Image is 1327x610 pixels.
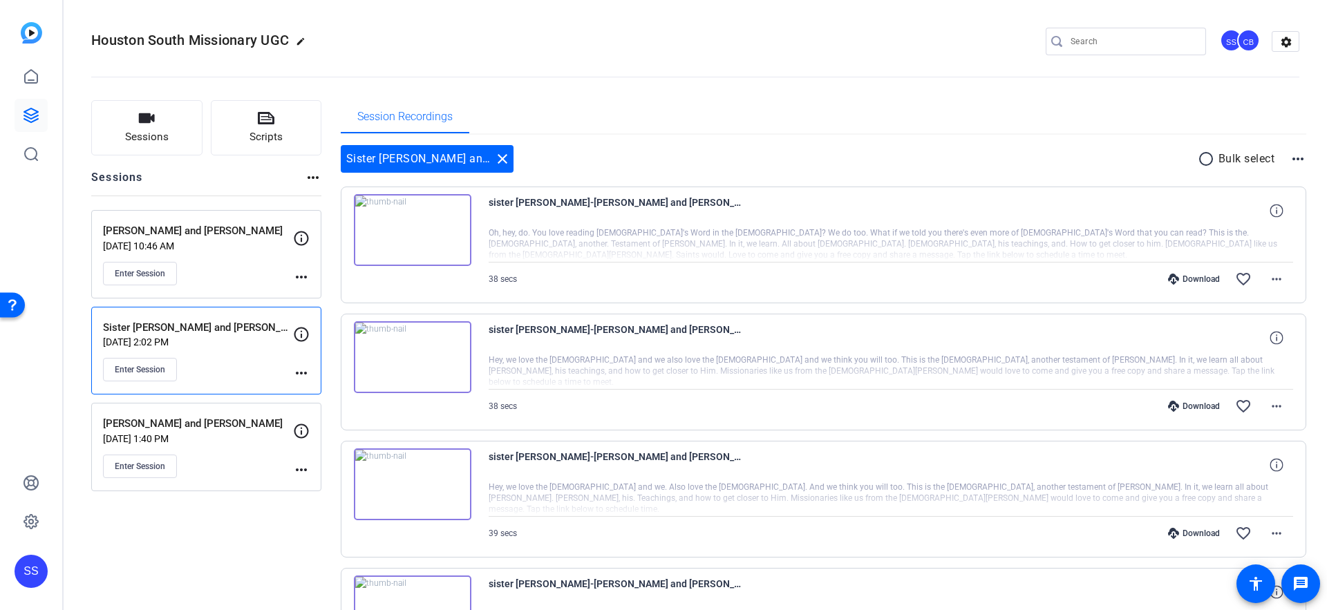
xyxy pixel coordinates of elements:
[354,448,471,520] img: thumb-nail
[1272,32,1300,53] mat-icon: settings
[211,100,322,155] button: Scripts
[1071,33,1195,50] input: Search
[1218,151,1275,167] p: Bulk select
[103,336,293,347] p: [DATE] 2:02 PM
[1161,274,1227,285] div: Download
[1235,525,1252,542] mat-icon: favorite_border
[103,433,293,444] p: [DATE] 1:40 PM
[1292,575,1309,592] mat-icon: message
[91,169,143,196] h2: Sessions
[293,269,310,285] mat-icon: more_horiz
[489,274,517,284] span: 38 secs
[103,262,177,285] button: Enter Session
[1237,29,1261,53] ngx-avatar: Corey Blake
[1235,398,1252,414] mat-icon: favorite_border
[103,358,177,381] button: Enter Session
[103,240,293,251] p: [DATE] 10:46 AM
[1237,29,1260,52] div: CB
[103,320,293,336] p: Sister [PERSON_NAME] and [PERSON_NAME]
[1161,401,1227,412] div: Download
[489,194,744,227] span: sister [PERSON_NAME]-[PERSON_NAME] and [PERSON_NAME]-2025-08-27-15-54-59-733-0
[296,37,312,53] mat-icon: edit
[1161,528,1227,539] div: Download
[354,194,471,266] img: thumb-nail
[115,364,165,375] span: Enter Session
[21,22,42,44] img: blue-gradient.svg
[91,32,289,48] span: Houston South Missionary UGC
[1268,271,1285,287] mat-icon: more_horiz
[103,223,293,239] p: [PERSON_NAME] and [PERSON_NAME]
[91,100,203,155] button: Sessions
[489,575,744,609] span: sister [PERSON_NAME]-[PERSON_NAME] and [PERSON_NAME]-2025-08-27-15-46-28-725-0
[115,268,165,279] span: Enter Session
[341,145,514,173] div: Sister [PERSON_NAME] and [PERSON_NAME]
[305,169,321,186] mat-icon: more_horiz
[15,555,48,588] div: SS
[1220,29,1243,52] div: SS
[250,129,283,145] span: Scripts
[357,111,453,122] span: Session Recordings
[1248,575,1264,592] mat-icon: accessibility
[293,461,310,478] mat-icon: more_horiz
[489,321,744,354] span: sister [PERSON_NAME]-[PERSON_NAME] and [PERSON_NAME]-2025-08-27-15-52-01-264-0
[1198,151,1218,167] mat-icon: radio_button_unchecked
[103,455,177,478] button: Enter Session
[103,416,293,432] p: [PERSON_NAME] and [PERSON_NAME]
[1268,398,1285,414] mat-icon: more_horiz
[115,461,165,472] span: Enter Session
[489,448,744,482] span: sister [PERSON_NAME]-[PERSON_NAME] and [PERSON_NAME]-2025-08-27-15-50-53-563-0
[125,129,169,145] span: Sessions
[489,401,517,411] span: 38 secs
[1268,525,1285,542] mat-icon: more_horiz
[354,321,471,393] img: thumb-nail
[1235,271,1252,287] mat-icon: favorite_border
[1220,29,1244,53] ngx-avatar: Sam Suzuki
[293,365,310,381] mat-icon: more_horiz
[1290,151,1306,167] mat-icon: more_horiz
[494,151,511,167] mat-icon: close
[489,528,517,538] span: 39 secs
